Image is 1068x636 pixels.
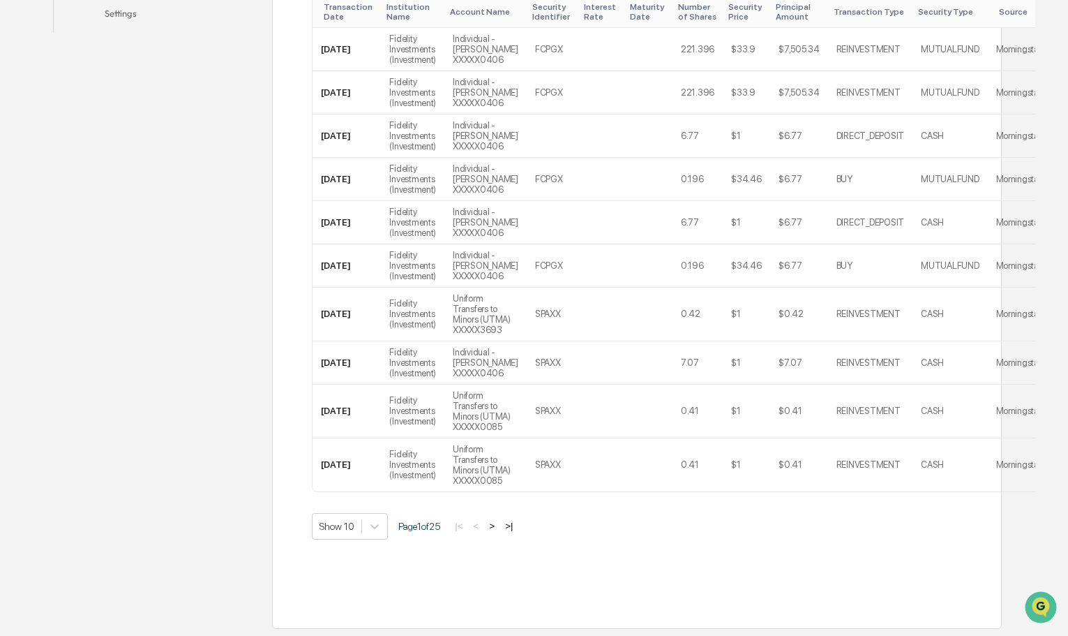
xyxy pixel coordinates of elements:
[988,201,1050,244] td: Morningstar
[770,438,828,491] td: $0.41
[115,176,173,190] span: Attestations
[527,438,578,491] td: SPAXX
[770,114,828,158] td: $6.77
[381,288,444,341] td: Fidelity Investments (Investment)
[381,71,444,114] td: Fidelity Investments (Investment)
[723,438,770,491] td: $1
[828,158,912,201] td: BUY
[672,438,723,491] td: 0.41
[723,28,770,71] td: $33.9
[469,520,483,532] button: <
[444,158,527,201] td: Individual - [PERSON_NAME] XXXXX0406
[828,201,912,244] td: DIRECT_DEPOSIT
[96,170,179,195] a: 🗄️Attestations
[672,158,723,201] td: 0.196
[28,176,90,190] span: Preclearance
[678,2,717,22] div: Toggle SortBy
[988,385,1050,438] td: Morningstar
[313,341,381,385] td: [DATE]
[485,520,499,532] button: >
[912,341,987,385] td: CASH
[723,158,770,201] td: $34.46
[828,438,912,491] td: REINVESTMENT
[444,114,527,158] td: Individual - [PERSON_NAME] XXXXX0406
[912,244,987,288] td: MUTUALFUND
[451,520,467,532] button: |<
[672,341,723,385] td: 7.07
[988,288,1050,341] td: Morningstar
[381,114,444,158] td: Fidelity Investments (Investment)
[28,202,88,216] span: Data Lookup
[912,438,987,491] td: CASH
[912,114,987,158] td: CASH
[313,385,381,438] td: [DATE]
[912,28,987,71] td: MUTUALFUND
[988,158,1050,201] td: Morningstar
[828,244,912,288] td: BUY
[14,107,39,132] img: 1746055101610-c473b297-6a78-478c-a979-82029cc54cd1
[313,244,381,288] td: [DATE]
[828,385,912,438] td: REINVESTMENT
[723,341,770,385] td: $1
[14,204,25,215] div: 🔎
[381,341,444,385] td: Fidelity Investments (Investment)
[381,244,444,288] td: Fidelity Investments (Investment)
[776,2,822,22] div: Toggle SortBy
[324,2,375,22] div: Toggle SortBy
[630,2,667,22] div: Toggle SortBy
[14,177,25,188] div: 🖐️
[8,170,96,195] a: 🖐️Preclearance
[912,158,987,201] td: MUTUALFUND
[723,288,770,341] td: $1
[313,28,381,71] td: [DATE]
[672,71,723,114] td: 221.396
[828,71,912,114] td: REINVESTMENT
[1023,590,1061,628] iframe: Open customer support
[313,158,381,201] td: [DATE]
[828,288,912,341] td: REINVESTMENT
[912,201,987,244] td: CASH
[381,158,444,201] td: Fidelity Investments (Investment)
[313,438,381,491] td: [DATE]
[723,385,770,438] td: $1
[527,385,578,438] td: SPAXX
[381,201,444,244] td: Fidelity Investments (Investment)
[386,2,439,22] div: Toggle SortBy
[770,71,828,114] td: $7,505.34
[527,288,578,341] td: SPAXX
[313,71,381,114] td: [DATE]
[98,236,169,247] a: Powered byPylon
[444,438,527,491] td: Uniform Transfers to Minors (UTMA) XXXXX0085
[501,520,517,532] button: >|
[988,244,1050,288] td: Morningstar
[381,28,444,71] td: Fidelity Investments (Investment)
[988,438,1050,491] td: Morningstar
[14,29,254,52] p: How can we help?
[770,385,828,438] td: $0.41
[444,244,527,288] td: Individual - [PERSON_NAME] XXXXX0406
[672,244,723,288] td: 0.196
[988,341,1050,385] td: Morningstar
[672,288,723,341] td: 0.42
[527,28,578,71] td: FCPGX
[139,237,169,247] span: Pylon
[237,111,254,128] button: Start new chat
[828,28,912,71] td: REINVESTMENT
[444,385,527,438] td: Uniform Transfers to Minors (UTMA) XXXXX0085
[527,158,578,201] td: FCPGX
[313,288,381,341] td: [DATE]
[999,7,1044,17] div: Toggle SortBy
[527,341,578,385] td: SPAXX
[444,71,527,114] td: Individual - [PERSON_NAME] XXXXX0406
[398,521,440,532] span: Page 1 of 25
[912,385,987,438] td: CASH
[444,28,527,71] td: Individual - [PERSON_NAME] XXXXX0406
[770,341,828,385] td: $7.07
[723,244,770,288] td: $34.46
[723,201,770,244] td: $1
[770,201,828,244] td: $6.77
[672,114,723,158] td: 6.77
[532,2,573,22] div: Toggle SortBy
[450,7,521,17] div: Toggle SortBy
